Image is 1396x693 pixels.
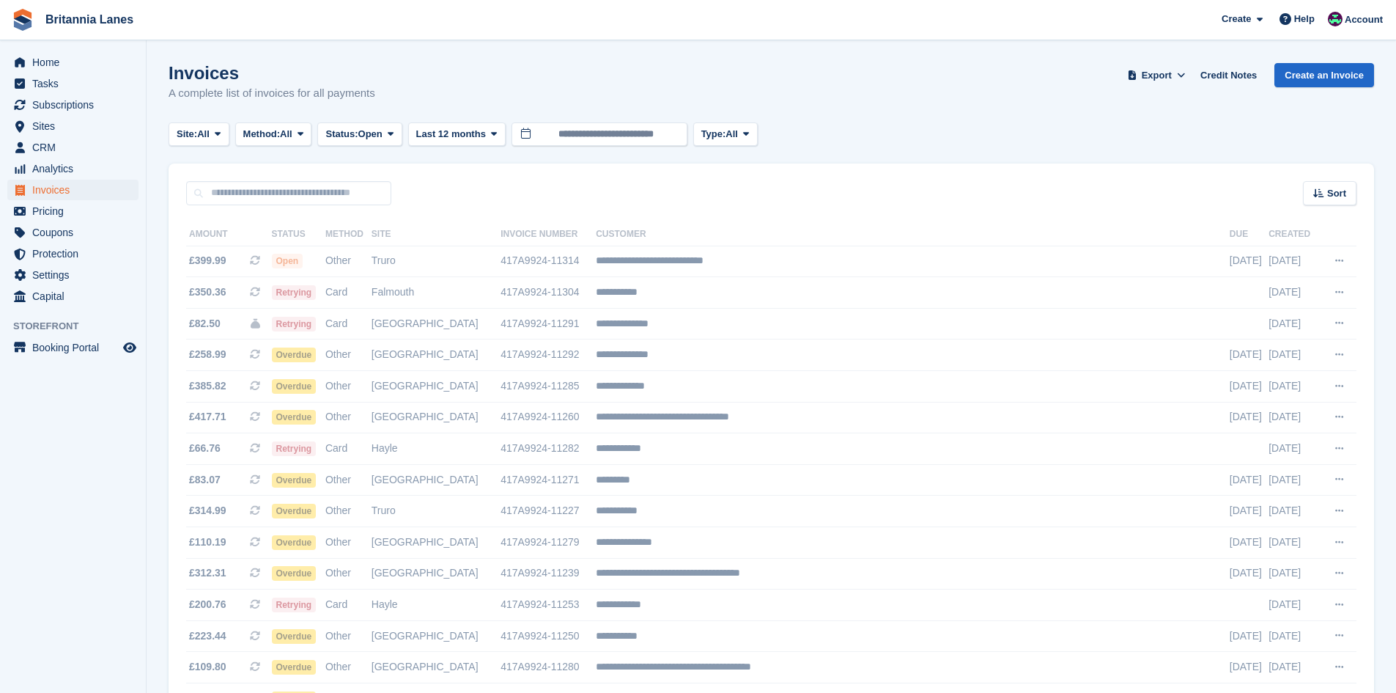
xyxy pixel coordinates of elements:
[7,95,139,115] a: menu
[12,9,34,31] img: stora-icon-8386f47178a22dfd0bd8f6a31ec36ba5ce8667c1dd55bd0f319d3a0aa187defe.svg
[32,265,120,285] span: Settings
[7,265,139,285] a: menu
[32,222,120,243] span: Coupons
[32,180,120,200] span: Invoices
[32,286,120,307] span: Capital
[7,73,139,94] a: menu
[32,201,120,221] span: Pricing
[7,158,139,179] a: menu
[7,243,139,264] a: menu
[169,63,375,83] h1: Invoices
[1274,63,1374,87] a: Create an Invoice
[1124,63,1189,87] button: Export
[7,180,139,200] a: menu
[32,95,120,115] span: Subscriptions
[7,137,139,158] a: menu
[7,337,139,358] a: menu
[121,339,139,356] a: Preview store
[32,158,120,179] span: Analytics
[1328,12,1343,26] img: Kirsty Miles
[1194,63,1263,87] a: Credit Notes
[1294,12,1315,26] span: Help
[32,73,120,94] span: Tasks
[40,7,139,32] a: Britannia Lanes
[7,286,139,307] a: menu
[13,319,146,334] span: Storefront
[7,116,139,136] a: menu
[32,116,120,136] span: Sites
[32,243,120,264] span: Protection
[1222,12,1251,26] span: Create
[32,337,120,358] span: Booking Portal
[1142,68,1172,83] span: Export
[7,222,139,243] a: menu
[7,52,139,73] a: menu
[32,137,120,158] span: CRM
[7,201,139,221] a: menu
[1345,12,1383,27] span: Account
[169,85,375,102] p: A complete list of invoices for all payments
[32,52,120,73] span: Home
